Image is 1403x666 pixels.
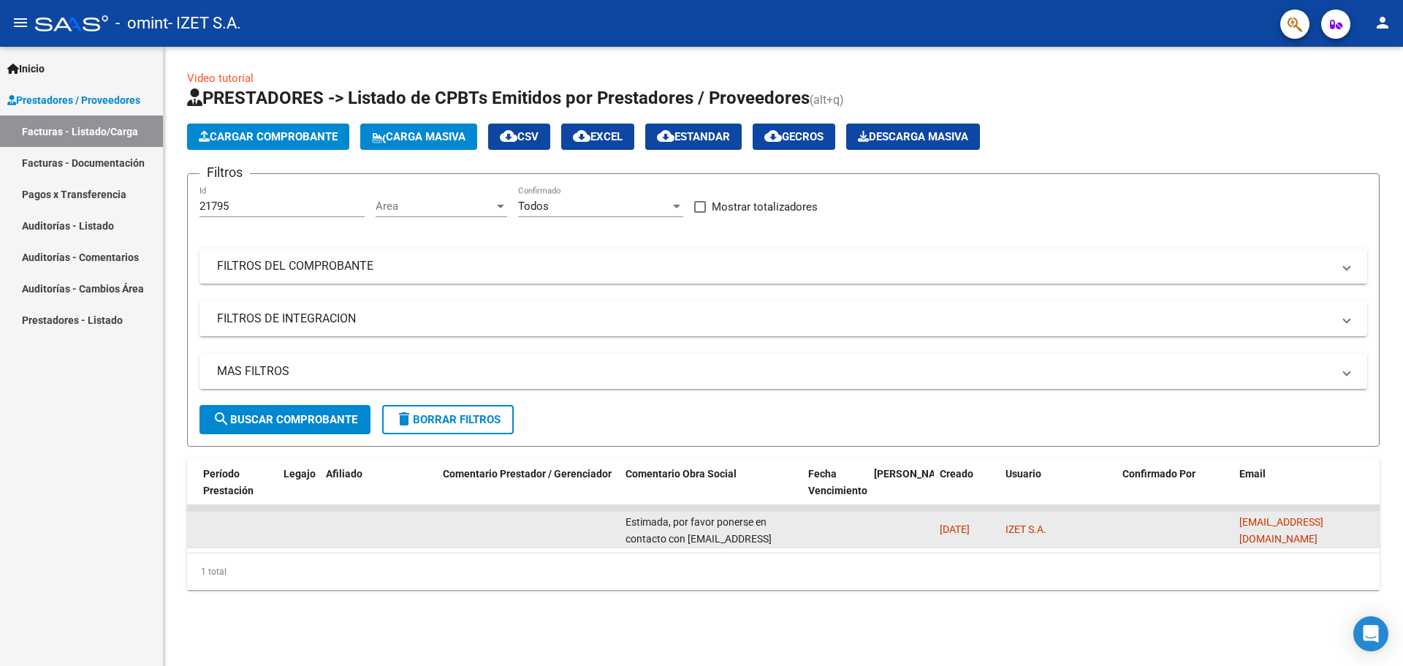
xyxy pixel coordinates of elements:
[217,311,1332,327] mat-panel-title: FILTROS DE INTEGRACION
[372,130,465,143] span: Carga Masiva
[561,124,634,150] button: EXCEL
[284,468,316,480] span: Legajo
[874,468,953,480] span: [PERSON_NAME]
[382,405,514,434] button: Borrar Filtros
[199,354,1367,389] mat-expansion-panel-header: MAS FILTROS
[753,124,835,150] button: Gecros
[940,523,970,535] span: [DATE]
[199,405,370,434] button: Buscar Comprobante
[395,410,413,428] mat-icon: delete
[620,458,802,523] datatable-header-cell: Comentario Obra Social
[657,127,674,145] mat-icon: cloud_download
[500,130,539,143] span: CSV
[217,363,1332,379] mat-panel-title: MAS FILTROS
[940,468,973,480] span: Creado
[12,14,29,31] mat-icon: menu
[278,458,320,523] datatable-header-cell: Legajo
[846,124,980,150] app-download-masive: Descarga masiva de comprobantes (adjuntos)
[1353,616,1388,651] div: Open Intercom Messenger
[197,458,278,523] datatable-header-cell: Período Prestación
[360,124,477,150] button: Carga Masiva
[437,458,620,523] datatable-header-cell: Comentario Prestador / Gerenciador
[1005,468,1041,480] span: Usuario
[1239,516,1323,545] span: [EMAIL_ADDRESS][DOMAIN_NAME]
[657,130,730,143] span: Estandar
[7,61,45,77] span: Inicio
[199,301,1367,336] mat-expansion-panel-header: FILTROS DE INTEGRACION
[443,468,612,480] span: Comentario Prestador / Gerenciador
[764,130,824,143] span: Gecros
[168,7,241,39] span: - IZET S.A.
[187,553,1380,590] div: 1 total
[1005,523,1046,535] span: IZET S.A.
[802,458,868,523] datatable-header-cell: Fecha Vencimiento
[199,249,1367,284] mat-expansion-panel-header: FILTROS DEL COMPROBANTE
[518,200,549,213] span: Todos
[1239,468,1266,480] span: Email
[764,127,782,145] mat-icon: cloud_download
[217,258,1332,274] mat-panel-title: FILTROS DEL COMPROBANTE
[115,7,168,39] span: - omint
[213,410,230,428] mat-icon: search
[626,468,737,480] span: Comentario Obra Social
[846,124,980,150] button: Descarga Masiva
[213,413,357,426] span: Buscar Comprobante
[1233,458,1380,523] datatable-header-cell: Email
[1122,468,1195,480] span: Confirmado Por
[376,200,494,213] span: Area
[645,124,742,150] button: Estandar
[626,516,791,594] span: Estimada, por favor ponerse en contacto con [EMAIL_ADDRESS][DOMAIN_NAME] ya que la factura [PERSO...
[488,124,550,150] button: CSV
[1374,14,1391,31] mat-icon: person
[573,130,623,143] span: EXCEL
[203,468,254,496] span: Período Prestación
[395,413,501,426] span: Borrar Filtros
[187,124,349,150] button: Cargar Comprobante
[1117,458,1233,523] datatable-header-cell: Confirmado Por
[500,127,517,145] mat-icon: cloud_download
[934,458,1000,523] datatable-header-cell: Creado
[1000,458,1117,523] datatable-header-cell: Usuario
[199,130,338,143] span: Cargar Comprobante
[326,468,362,480] span: Afiliado
[7,92,140,108] span: Prestadores / Proveedores
[320,458,437,523] datatable-header-cell: Afiliado
[187,88,810,108] span: PRESTADORES -> Listado de CPBTs Emitidos por Prestadores / Proveedores
[187,72,254,85] a: Video tutorial
[868,458,934,523] datatable-header-cell: Fecha Confimado
[712,198,818,216] span: Mostrar totalizadores
[808,468,867,496] span: Fecha Vencimiento
[573,127,590,145] mat-icon: cloud_download
[199,162,250,183] h3: Filtros
[858,130,968,143] span: Descarga Masiva
[810,93,844,107] span: (alt+q)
